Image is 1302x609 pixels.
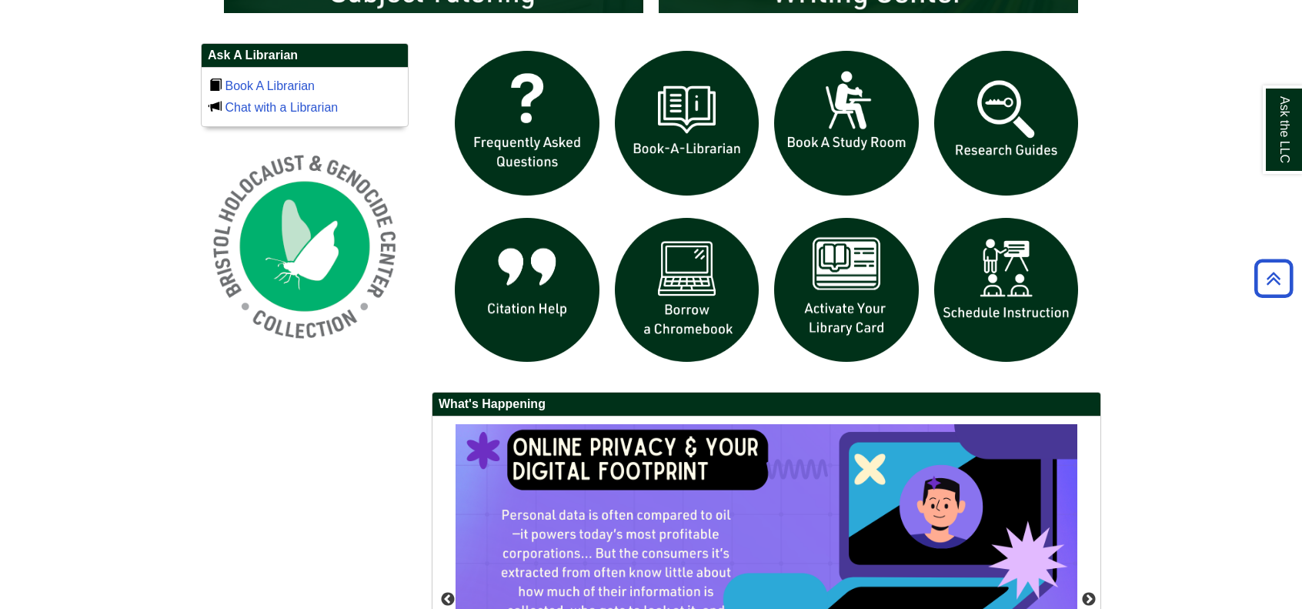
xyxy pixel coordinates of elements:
[432,393,1100,417] h2: What's Happening
[201,142,409,350] img: Holocaust and Genocide Collection
[440,592,456,607] button: Previous
[225,101,338,114] a: Chat with a Librarian
[926,43,1087,203] img: Research Guides icon links to research guides web page
[607,210,767,370] img: Borrow a chromebook icon links to the borrow a chromebook web page
[225,79,315,92] a: Book A Librarian
[926,210,1087,370] img: For faculty. Schedule Library Instruction icon links to form.
[766,210,926,370] img: activate Library Card icon links to form to activate student ID into library card
[447,43,607,203] img: frequently asked questions
[607,43,767,203] img: Book a Librarian icon links to book a librarian web page
[1249,268,1298,289] a: Back to Top
[1081,592,1097,607] button: Next
[202,44,408,68] h2: Ask A Librarian
[766,43,926,203] img: book a study room icon links to book a study room web page
[447,210,607,370] img: citation help icon links to citation help guide page
[447,43,1086,376] div: slideshow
